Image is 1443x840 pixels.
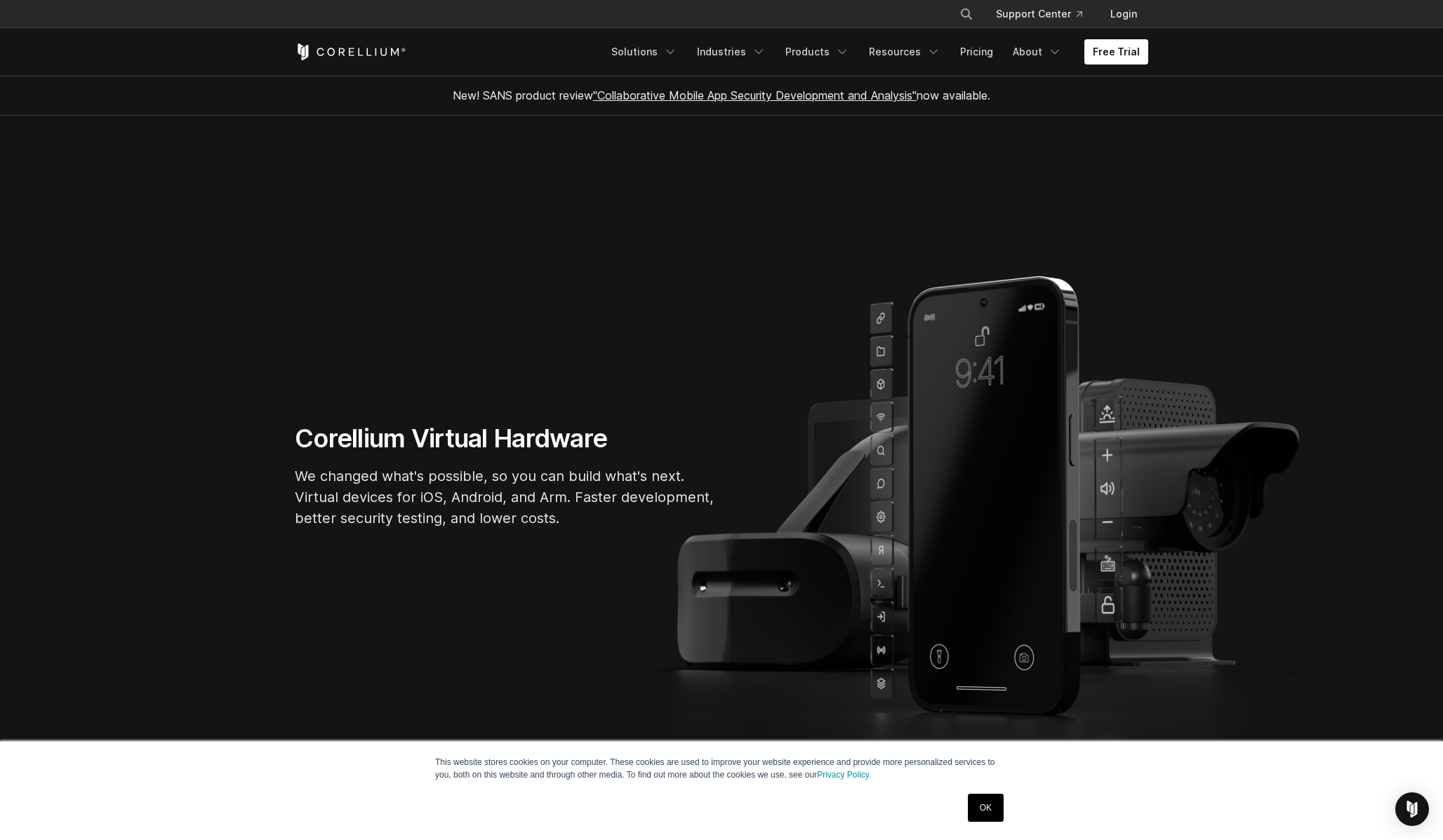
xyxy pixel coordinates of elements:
[968,794,1004,822] a: OK
[1099,1,1148,27] a: Login
[603,39,686,65] a: Solutions
[295,423,716,454] h1: Corellium Virtual Hardware
[777,39,858,65] a: Products
[295,466,716,529] p: We changed what's possible, so you can build what's next. Virtual devices for iOS, Android, and A...
[603,39,1148,65] div: Navigation Menu
[1084,39,1148,65] a: Free Trial
[689,39,774,65] a: Industries
[943,1,1148,27] div: Navigation Menu
[817,770,871,780] a: Privacy Policy.
[1004,39,1070,65] a: About
[295,43,406,60] a: Corellium Home
[954,1,979,27] button: Search
[593,88,917,102] a: "Collaborative Mobile App Security Development and Analysis"
[435,756,1008,781] p: This website stores cookies on your computer. These cookies are used to improve your website expe...
[952,39,1002,65] a: Pricing
[860,39,949,65] a: Resources
[453,88,990,102] span: New! SANS product review now available.
[1395,792,1429,826] div: Open Intercom Messenger
[985,1,1093,27] a: Support Center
